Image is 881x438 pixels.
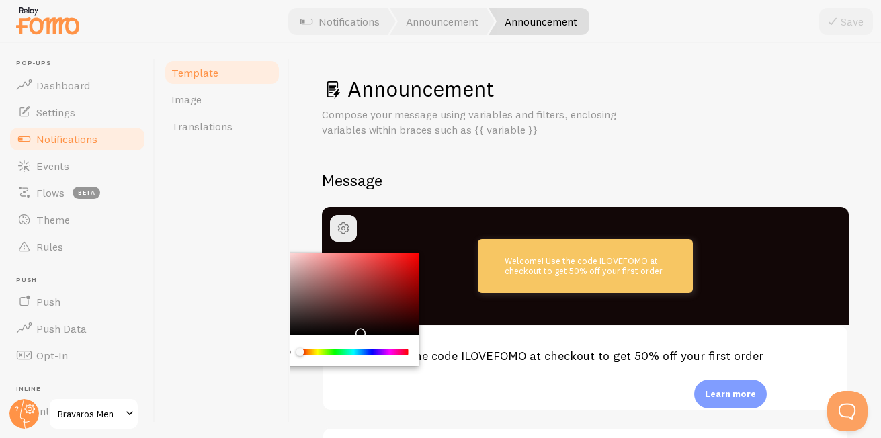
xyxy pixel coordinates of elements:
[8,288,146,315] a: Push
[268,253,419,367] div: Chrome color picker
[73,187,100,199] span: beta
[36,349,68,362] span: Opt-In
[8,206,146,233] a: Theme
[827,391,868,431] iframe: Help Scout Beacon - Open
[48,398,139,430] a: Bravaros Men
[16,385,146,394] span: Inline
[36,105,75,119] span: Settings
[36,213,70,226] span: Theme
[8,342,146,369] a: Opt-In
[171,66,218,79] span: Template
[163,59,281,86] a: Template
[16,276,146,285] span: Push
[8,233,146,260] a: Rules
[36,159,69,173] span: Events
[8,99,146,126] a: Settings
[16,59,146,68] span: Pop-ups
[171,120,233,133] span: Translations
[505,256,666,275] p: Welcome! Use the code ILOVEFOMO at checkout to get 50% off your first order
[322,75,849,103] h1: Announcement
[171,93,202,106] span: Image
[705,388,756,400] p: Learn more
[8,315,146,342] a: Push Data
[36,295,60,308] span: Push
[36,132,97,146] span: Notifications
[322,107,644,138] p: Compose your message using variables and filters, enclosing variables within braces such as {{ va...
[8,126,146,152] a: Notifications
[163,86,281,113] a: Image
[36,186,65,200] span: Flows
[322,325,849,348] label: Notification Message
[8,72,146,99] a: Dashboard
[163,113,281,140] a: Translations
[694,380,767,408] div: Learn more
[14,3,81,38] img: fomo-relay-logo-orange.svg
[36,79,90,92] span: Dashboard
[8,179,146,206] a: Flows beta
[8,152,146,179] a: Events
[58,406,122,422] span: Bravaros Men
[36,240,63,253] span: Rules
[36,322,87,335] span: Push Data
[322,170,849,191] h2: Message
